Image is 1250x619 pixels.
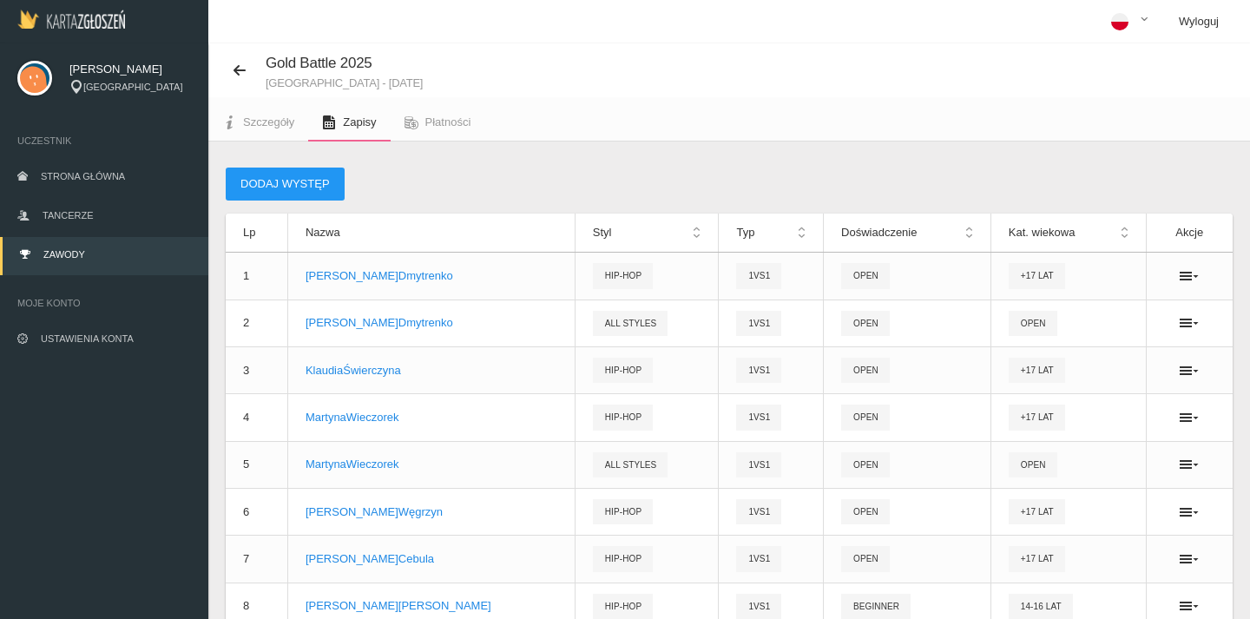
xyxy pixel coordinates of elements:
span: Hip-hop [593,358,653,383]
span: OPEN [1009,311,1057,336]
img: Logo [17,10,125,29]
p: Martyna Wieczorek [306,456,557,473]
span: Hip-hop [593,594,653,619]
span: Hip-hop [593,405,653,430]
span: Open [841,499,890,524]
p: [PERSON_NAME] Węgrzyn [306,504,557,521]
th: Typ [719,214,824,253]
span: All styles [593,311,668,336]
div: [GEOGRAPHIC_DATA] [69,80,191,95]
button: Dodaj występ [226,168,345,201]
span: 1vs1 [736,263,781,288]
span: Strona główna [41,171,125,181]
span: Ustawienia konta [41,333,134,344]
span: Open [841,311,890,336]
td: 7 [226,536,287,583]
span: +17 lat [1009,405,1065,430]
img: svg [17,61,52,95]
span: OPEN [1009,452,1057,477]
p: Klaudia Świerczyna [306,362,557,379]
span: Beginner [841,594,911,619]
span: Hip-hop [593,546,653,571]
p: Martyna Wieczorek [306,409,557,426]
span: +17 lat [1009,499,1065,524]
td: 6 [226,489,287,536]
span: Uczestnik [17,132,191,149]
p: [PERSON_NAME] Cebula [306,550,557,568]
span: 1vs1 [736,499,781,524]
th: Kat. wiekowa [990,214,1146,253]
span: All styles [593,452,668,477]
span: Zawody [43,249,85,260]
small: [GEOGRAPHIC_DATA] - [DATE] [266,77,423,89]
span: 1vs1 [736,546,781,571]
span: Open [841,546,890,571]
span: Open [841,358,890,383]
td: 3 [226,346,287,393]
span: 1vs1 [736,311,781,336]
a: Zapisy [308,103,390,142]
th: Nazwa [287,214,575,253]
span: Zapisy [343,115,376,128]
p: [PERSON_NAME] [PERSON_NAME] [306,597,557,615]
td: 1 [226,253,287,300]
span: +17 lat [1009,263,1065,288]
span: 1vs1 [736,358,781,383]
td: 2 [226,300,287,346]
span: 1vs1 [736,405,781,430]
span: 1vs1 [736,452,781,477]
span: Open [841,452,890,477]
span: Gold Battle 2025 [266,55,372,71]
span: Hip-hop [593,263,653,288]
span: [PERSON_NAME] [69,61,191,78]
span: Szczegóły [243,115,294,128]
a: Szczegóły [208,103,308,142]
a: Płatności [391,103,485,142]
span: Open [841,263,890,288]
th: Doświadczenie [824,214,991,253]
span: Tancerze [43,210,93,221]
span: +17 lat [1009,358,1065,383]
p: [PERSON_NAME] Dmytrenko [306,267,557,285]
span: Moje konto [17,294,191,312]
span: Płatności [425,115,471,128]
span: +17 lat [1009,546,1065,571]
th: Styl [575,214,719,253]
th: Lp [226,214,287,253]
span: 14-16 lat [1009,594,1073,619]
p: [PERSON_NAME] Dmytrenko [306,314,557,332]
td: 5 [226,441,287,488]
span: 1vs1 [736,594,781,619]
span: Open [841,405,890,430]
span: Hip-hop [593,499,653,524]
th: Akcje [1146,214,1233,253]
td: 4 [226,394,287,441]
